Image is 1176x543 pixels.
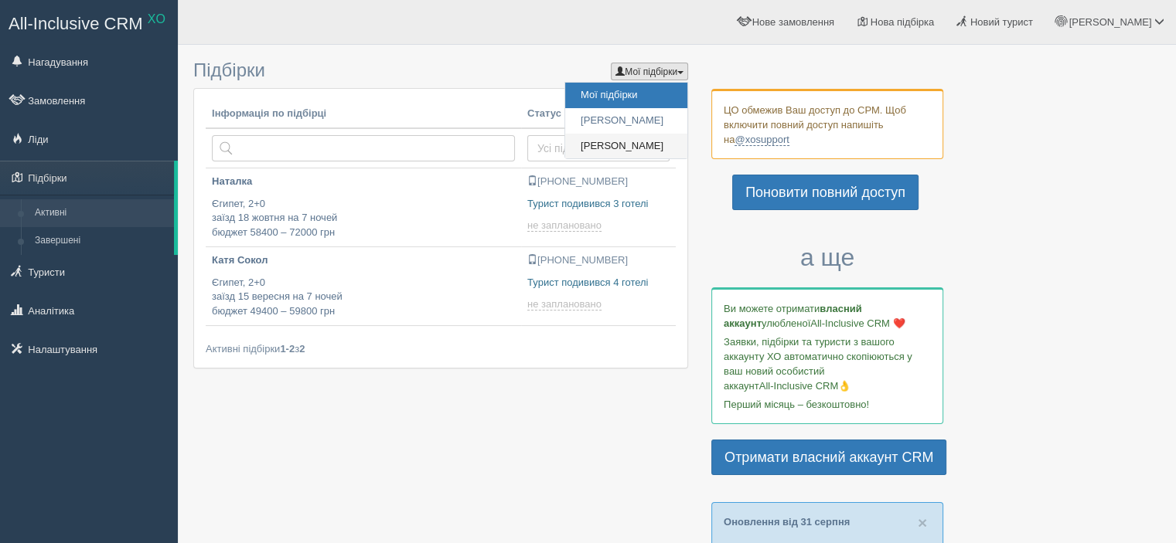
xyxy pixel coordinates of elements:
p: Турист подивився 3 готелі [527,197,670,212]
span: All-Inclusive CRM [9,14,143,33]
b: 1-2 [280,343,295,355]
a: [PERSON_NAME] [565,108,687,134]
span: Підбірки [193,59,265,80]
span: Усі підбірки [537,141,649,156]
a: Наталка Єгипет, 2+0заїзд 18 жовтня на 7 ночейбюджет 58400 – 72000 грн [206,168,521,246]
button: Close [918,514,927,531]
input: Пошук за країною або туристом [212,135,515,161]
p: [PHONE_NUMBER] [527,253,670,268]
a: Поновити повний доступ [732,175,919,210]
p: Катя Сокол [212,253,515,268]
th: Статус [521,100,676,128]
a: [PERSON_NAME] [565,134,687,159]
a: @xosupport [735,134,789,146]
p: Ви можете отримати улюбленої [724,301,931,331]
h3: а ще [711,244,943,271]
p: Турист подивився 4 готелі [527,276,670,290]
sup: XO [148,12,165,25]
span: × [918,514,927,531]
p: Перший місяць – безкоштовно! [724,397,931,412]
p: Єгипет, 2+0 заїзд 18 жовтня на 7 ночей бюджет 58400 – 72000 грн [212,197,515,240]
a: Мої підбірки [565,83,687,108]
a: Завершені [28,227,174,255]
span: Нове замовлення [752,16,834,28]
a: не заплановано [527,298,605,311]
span: не заплановано [527,298,602,311]
button: Мої підбірки [611,63,688,80]
span: [PERSON_NAME] [1069,16,1151,28]
p: Єгипет, 2+0 заїзд 15 вересня на 7 ночей бюджет 49400 – 59800 грн [212,276,515,319]
span: All-Inclusive CRM ❤️ [810,317,905,329]
span: Новий турист [970,16,1033,28]
a: Оновлення від 31 серпня [724,516,850,528]
p: Заявки, підбірки та туристи з вашого аккаунту ХО автоматично скопіюються у ваш новий особистий ак... [724,334,931,393]
th: Інформація по підбірці [206,100,521,128]
div: ЦО обмежив Ваш доступ до СРМ. Щоб включити повний доступ напишіть на [711,89,943,159]
span: не заплановано [527,219,602,232]
span: Нова підбірка [871,16,935,28]
a: не заплановано [527,219,605,232]
a: Активні [28,199,174,227]
b: 2 [299,343,305,355]
button: Усі підбірки [527,135,670,161]
p: Наталка [212,175,515,189]
div: Активні підбірки з [206,341,676,356]
p: [PHONE_NUMBER] [527,175,670,189]
b: власний аккаунт [724,303,862,329]
a: All-Inclusive CRM XO [1,1,177,43]
a: Катя Сокол Єгипет, 2+0заїзд 15 вересня на 7 ночейбюджет 49400 – 59800 грн [206,247,521,325]
span: All-Inclusive CRM👌 [759,380,851,392]
a: Отримати власний аккаунт CRM [711,439,946,475]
